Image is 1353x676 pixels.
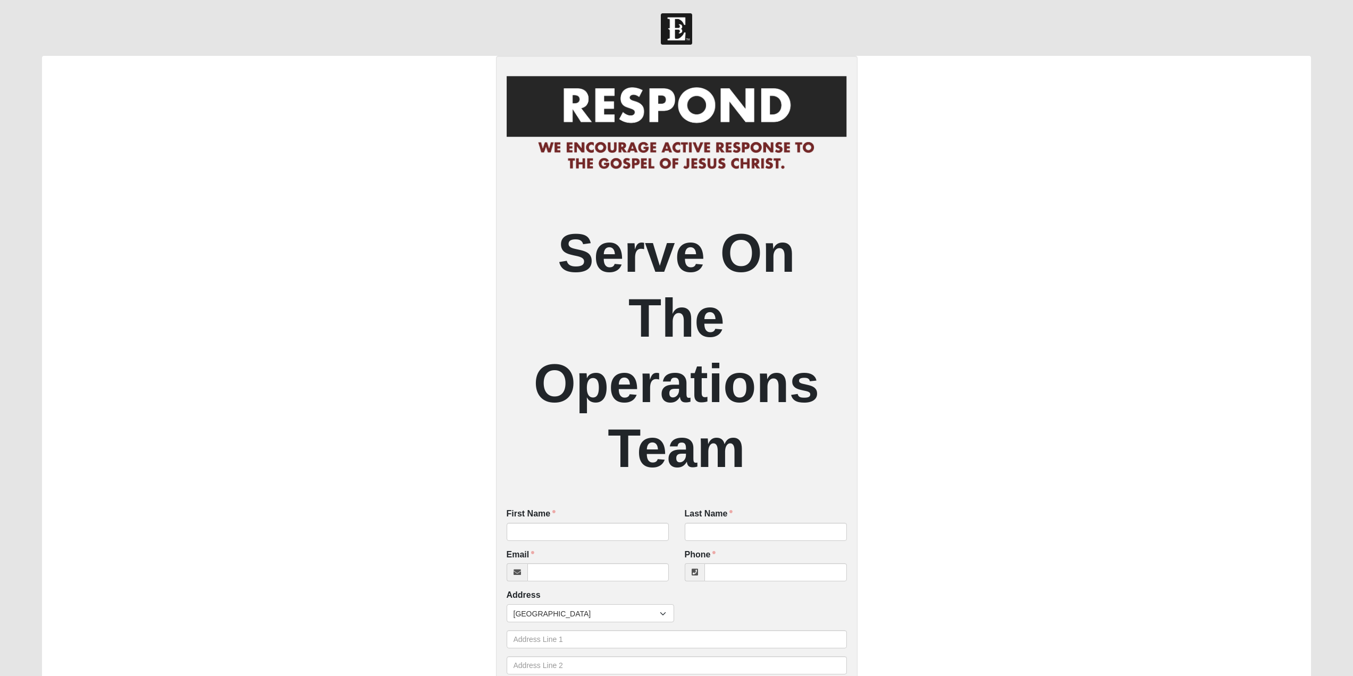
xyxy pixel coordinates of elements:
[507,630,847,648] input: Address Line 1
[661,13,692,45] img: Church of Eleven22 Logo
[514,605,660,623] span: [GEOGRAPHIC_DATA]
[507,221,847,481] h2: Serve On The Operations Team
[685,508,733,520] label: Last Name
[507,589,541,602] label: Address
[507,508,556,520] label: First Name
[507,549,535,561] label: Email
[685,549,716,561] label: Phone
[507,656,847,674] input: Address Line 2
[507,66,847,180] img: RespondCardHeader.png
